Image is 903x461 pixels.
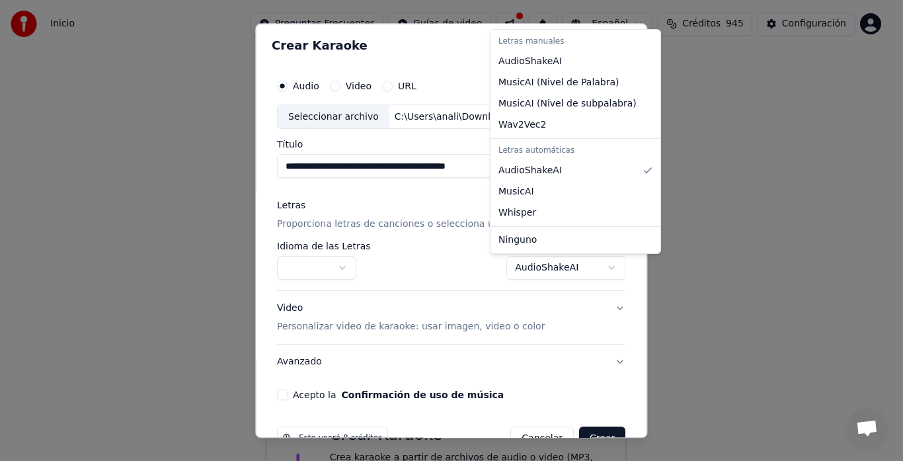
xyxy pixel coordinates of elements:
span: Ninguno [498,233,537,247]
span: MusicAI [498,185,534,198]
span: Whisper [498,206,536,220]
div: Letras manuales [493,32,658,51]
span: AudioShakeAI [498,55,562,68]
span: MusicAI ( Nivel de subpalabra ) [498,97,637,110]
div: Letras automáticas [493,142,658,160]
span: MusicAI ( Nivel de Palabra ) [498,76,619,89]
span: Wav2Vec2 [498,118,546,132]
span: AudioShakeAI [498,164,562,177]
